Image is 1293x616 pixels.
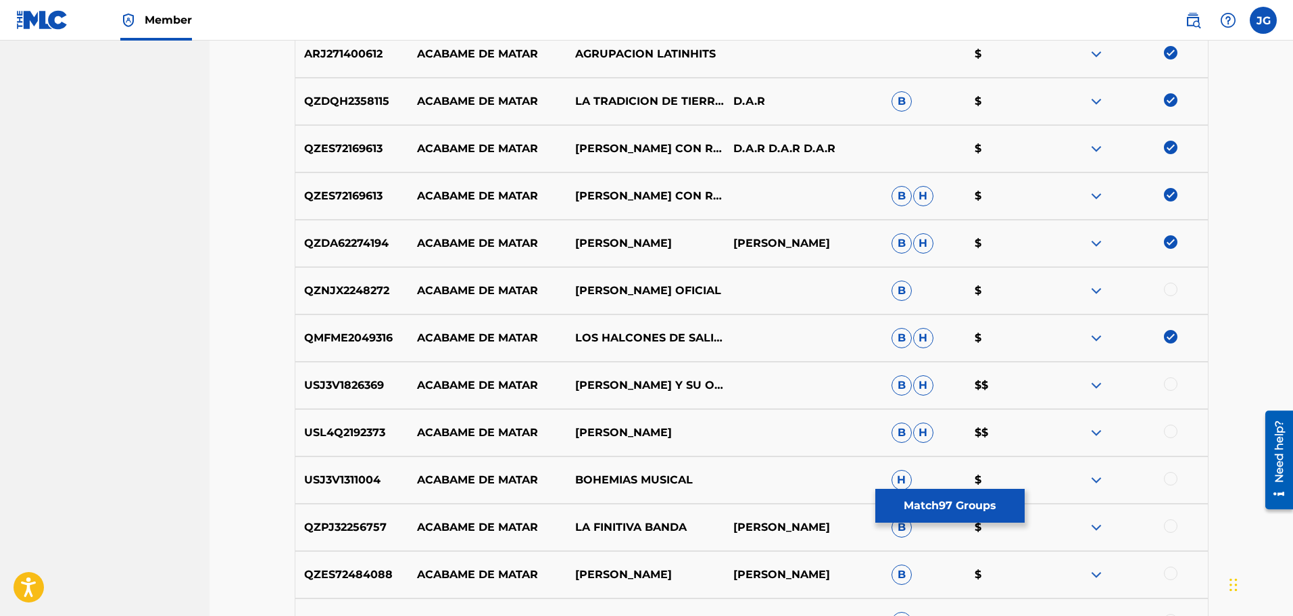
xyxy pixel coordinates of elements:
[566,519,725,536] p: LA FINITIVA BANDA
[1164,93,1177,107] img: deselect
[295,377,409,394] p: USJ3V1826369
[892,375,912,396] span: B
[408,235,566,252] p: ACABAME DE MATAR
[1088,377,1104,394] img: expand
[1088,283,1104,299] img: expand
[295,141,409,157] p: QZES72169613
[566,425,725,441] p: [PERSON_NAME]
[566,377,725,394] p: [PERSON_NAME] Y SU ORGANO MELODICO
[892,233,912,254] span: B
[1088,330,1104,346] img: expand
[966,567,1050,583] p: $
[913,186,933,206] span: H
[913,423,933,443] span: H
[1225,551,1293,616] iframe: Chat Widget
[1215,7,1242,34] div: Help
[16,10,68,30] img: MLC Logo
[1220,12,1236,28] img: help
[408,330,566,346] p: ACABAME DE MATAR
[1250,7,1277,34] div: User Menu
[566,235,725,252] p: [PERSON_NAME]
[566,330,725,346] p: LOS HALCONES DE SALITRILLO
[966,283,1050,299] p: $
[875,489,1025,523] button: Match97 Groups
[295,425,409,441] p: USL4Q2192373
[295,567,409,583] p: QZES72484088
[566,472,725,488] p: BOHEMIAS MUSICAL
[1164,235,1177,249] img: deselect
[966,472,1050,488] p: $
[1164,330,1177,343] img: deselect
[966,46,1050,62] p: $
[913,328,933,348] span: H
[892,186,912,206] span: B
[1179,7,1206,34] a: Public Search
[1088,472,1104,488] img: expand
[725,519,883,536] p: [PERSON_NAME]
[295,188,409,204] p: QZES72169613
[913,233,933,254] span: H
[1088,519,1104,536] img: expand
[566,188,725,204] p: [PERSON_NAME] CON RANCHERO
[966,330,1050,346] p: $
[408,46,566,62] p: ACABAME DE MATAR
[892,91,912,112] span: B
[408,93,566,110] p: ACABAME DE MATAR
[1088,188,1104,204] img: expand
[1088,141,1104,157] img: expand
[966,93,1050,110] p: $
[913,375,933,396] span: H
[1185,12,1201,28] img: search
[892,470,912,490] span: H
[1164,141,1177,154] img: deselect
[1164,46,1177,60] img: deselect
[295,93,409,110] p: QZDQH2358115
[1088,93,1104,110] img: expand
[1255,405,1293,514] iframe: Resource Center
[966,141,1050,157] p: $
[295,472,409,488] p: USJ3V1311004
[725,567,883,583] p: [PERSON_NAME]
[408,472,566,488] p: ACABAME DE MATAR
[725,141,883,157] p: D.A.R D.A.R D.A.R
[1088,567,1104,583] img: expand
[295,330,409,346] p: QMFME2049316
[966,235,1050,252] p: $
[892,328,912,348] span: B
[145,12,192,28] span: Member
[966,188,1050,204] p: $
[566,93,725,110] p: LA TRADICION DE TIERRA CALIENTE
[566,567,725,583] p: [PERSON_NAME]
[408,188,566,204] p: ACABAME DE MATAR
[892,565,912,585] span: B
[295,519,409,536] p: QZPJ32256757
[725,93,883,110] p: D.A.R
[1229,565,1238,605] div: Drag
[725,235,883,252] p: [PERSON_NAME]
[1088,425,1104,441] img: expand
[1164,188,1177,202] img: deselect
[892,281,912,301] span: B
[408,377,566,394] p: ACABAME DE MATAR
[408,519,566,536] p: ACABAME DE MATAR
[408,425,566,441] p: ACABAME DE MATAR
[295,46,409,62] p: ARJ271400612
[295,235,409,252] p: QZDA62274194
[1088,235,1104,252] img: expand
[408,141,566,157] p: ACABAME DE MATAR
[892,423,912,443] span: B
[408,567,566,583] p: ACABAME DE MATAR
[1088,46,1104,62] img: expand
[566,141,725,157] p: [PERSON_NAME] CON RANCHERO
[408,283,566,299] p: ACABAME DE MATAR
[566,46,725,62] p: AGRUPACION LATINHITS
[120,12,137,28] img: Top Rightsholder
[892,517,912,538] span: B
[966,425,1050,441] p: $$
[966,519,1050,536] p: $
[295,283,409,299] p: QZNJX2248272
[566,283,725,299] p: [PERSON_NAME] OFICIAL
